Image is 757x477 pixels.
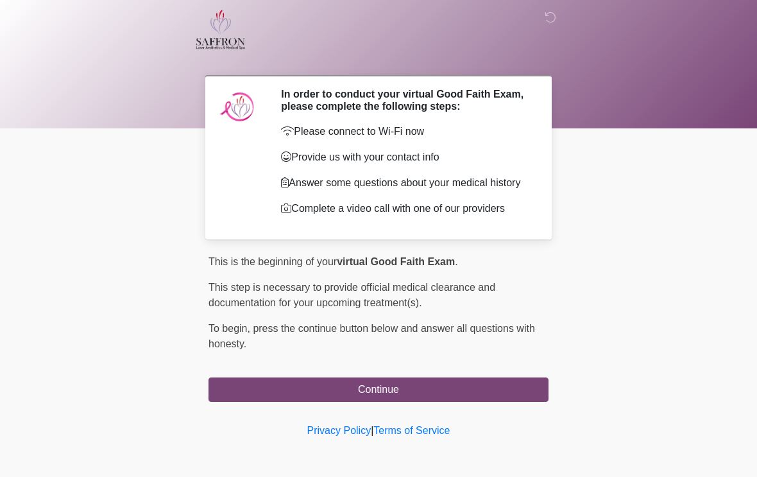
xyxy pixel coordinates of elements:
[371,425,373,436] a: |
[455,256,457,267] span: .
[281,150,529,165] p: Provide us with your contact info
[196,10,246,49] img: Saffron Laser Aesthetics and Medical Spa Logo
[208,323,253,334] span: To begin,
[208,323,535,349] span: press the continue button below and answer all questions with honesty.
[307,425,371,436] a: Privacy Policy
[281,88,529,112] h2: In order to conduct your virtual Good Faith Exam, please complete the following steps:
[218,88,257,126] img: Agent Avatar
[208,377,549,402] button: Continue
[208,256,337,267] span: This is the beginning of your
[373,425,450,436] a: Terms of Service
[337,256,455,267] strong: virtual Good Faith Exam
[208,282,495,308] span: This step is necessary to provide official medical clearance and documentation for your upcoming ...
[281,201,529,216] p: Complete a video call with one of our providers
[281,124,529,139] p: Please connect to Wi-Fi now
[281,175,529,191] p: Answer some questions about your medical history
